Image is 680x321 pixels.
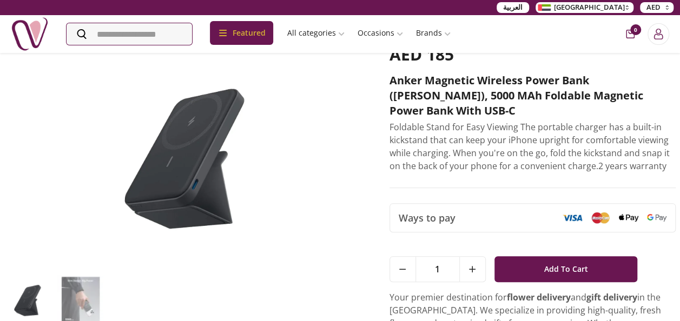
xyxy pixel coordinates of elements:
[389,43,454,65] span: AED 185
[67,23,192,45] input: Search
[544,259,587,279] span: Add To Cart
[410,23,457,43] a: Brands
[554,2,625,13] span: [GEOGRAPHIC_DATA]
[399,210,455,225] span: Ways to pay
[389,73,676,118] h2: Anker Magnetic Wireless Power Bank ([PERSON_NAME]), 5000 mAh Foldable Magnetic Power Bank with USB-C
[11,15,49,53] img: Nigwa-uae-gifts
[626,30,635,38] button: cart-button
[503,2,523,13] span: العربية
[647,214,666,222] img: Google Pay
[591,212,610,223] img: Mastercard
[538,4,551,11] img: Arabic_dztd3n.png
[586,291,637,303] strong: gift delivery
[619,214,638,222] img: Apple Pay
[536,2,633,13] button: [GEOGRAPHIC_DATA]
[416,257,459,282] span: 1
[646,2,661,13] span: AED
[281,23,351,43] a: All categories
[563,214,582,222] img: Visa
[507,291,571,303] strong: flower delivery
[640,2,674,13] button: AED
[210,21,273,45] div: Featured
[4,45,367,269] img: Anker Magnetic Wireless Power Bank (MagGo), 5000 mAh Foldable Magnetic Power Bank with USB-C
[494,256,638,282] button: Add To Cart
[351,23,410,43] a: Occasions
[648,23,669,45] button: Login
[389,121,676,172] p: Foldable Stand for Easy Viewing The portable charger has a built-in kickstand that can keep your ...
[630,24,641,35] span: 0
